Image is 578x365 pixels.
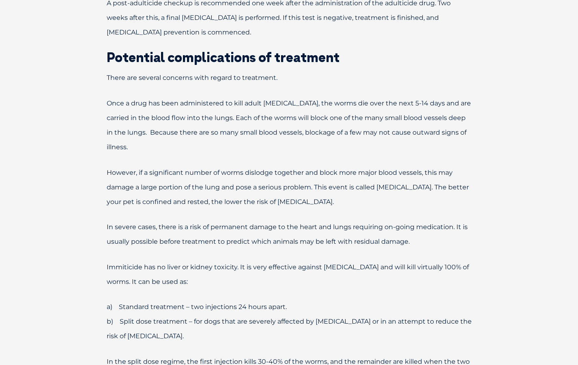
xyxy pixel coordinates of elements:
button: Search [562,37,570,45]
span: In severe cases, there is a risk of permanent damage to the heart and lungs requiring on-going me... [107,223,468,245]
span: There are several concerns with regard to treatment. [107,74,277,82]
span: Immiticide has no liver or kidney toxicity. It is very effective against [MEDICAL_DATA] and will ... [107,263,469,286]
span: Potential complications of treatment [107,49,339,65]
span: However, if a significant number of worms dislodge together and block more major blood vessels, t... [107,169,469,206]
span: Once a drug has been administered to kill adult [MEDICAL_DATA], the worms die over the next 5-14 ... [107,99,471,151]
span: b) Split dose treatment – for dogs that are severely affected by [MEDICAL_DATA] or in an attempt ... [107,318,472,340]
span: a) Standard treatment – two injections 24 hours apart. [107,303,287,311]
